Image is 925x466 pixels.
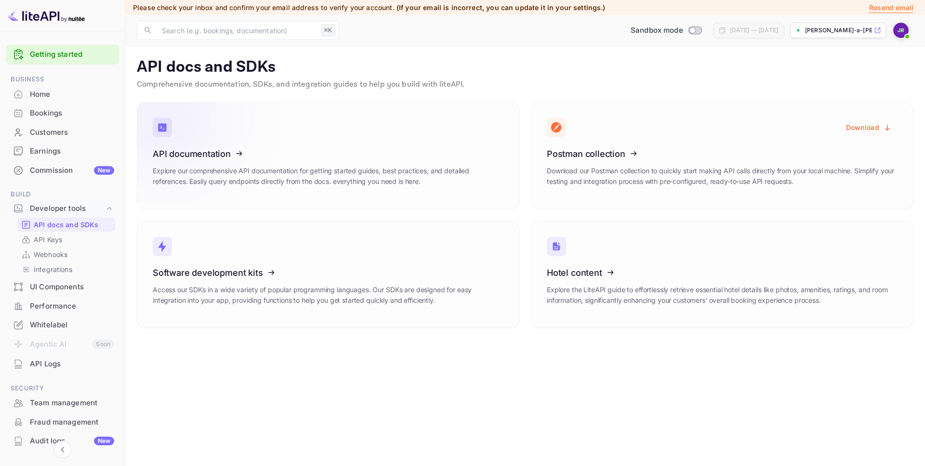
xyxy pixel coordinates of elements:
a: Fraud management [6,413,119,431]
p: [PERSON_NAME]-a-[PERSON_NAME]-36luw.... [805,26,872,35]
div: Customers [6,123,119,142]
div: Customers [30,127,114,138]
div: Team management [30,398,114,409]
img: LiteAPI logo [8,8,85,23]
div: Home [6,85,119,104]
p: Resend email [869,2,913,13]
div: Whitelabel [6,316,119,335]
div: CommissionNew [6,161,119,180]
a: API Keys [21,234,111,245]
a: Audit logsNew [6,432,119,450]
span: Sandbox mode [631,25,683,36]
div: Earnings [6,142,119,161]
p: Integrations [34,264,72,274]
h3: Software development kits [153,268,503,278]
div: New [94,437,114,445]
div: Audit logs [30,436,114,447]
a: Integrations [21,264,111,274]
div: Bookings [6,104,119,123]
div: API docs and SDKs [17,218,115,232]
a: CommissionNew [6,161,119,179]
div: Fraud management [30,417,114,428]
div: Commission [30,165,114,176]
div: Switch to Production mode [627,25,705,36]
div: API Logs [30,359,114,370]
a: Customers [6,123,119,141]
a: Earnings [6,142,119,160]
a: Hotel contentExplore the LiteAPI guide to effortlessly retrieve essential hotel details like phot... [531,221,913,328]
a: Webhooks [21,249,111,259]
div: Developer tools [6,200,119,217]
span: Security [6,383,119,394]
div: Developer tools [30,203,105,214]
span: Build [6,189,119,200]
div: Webhooks [17,247,115,261]
div: UI Components [30,282,114,293]
p: API Keys [34,234,62,245]
div: UI Components [6,278,119,297]
h3: API documentation [153,149,503,159]
p: Explore the LiteAPI guide to effortlessly retrieve essential hotel details like photos, amenities... [547,285,898,306]
div: Whitelabel [30,320,114,331]
div: Earnings [30,146,114,157]
div: Team management [6,394,119,413]
div: [DATE] — [DATE] [730,26,778,35]
a: Team management [6,394,119,412]
p: API docs and SDKs [137,58,913,77]
p: Comprehensive documentation, SDKs, and integration guides to help you build with liteAPI. [137,79,913,91]
div: Home [30,89,114,100]
div: Fraud management [6,413,119,432]
input: Search (e.g. bookings, documentation) [156,21,317,40]
p: Webhooks [34,249,67,259]
a: API Logs [6,355,119,373]
div: API Keys [17,233,115,246]
button: Collapse navigation [54,441,71,458]
span: (If your email is incorrect, you can update it in your settings.) [396,3,606,12]
p: Access our SDKs in a wide variety of popular programming languages. Our SDKs are designed for eas... [153,285,503,306]
h3: Hotel content [547,268,898,278]
div: API Logs [6,355,119,374]
p: Download our Postman collection to quickly start making API calls directly from your local machin... [547,166,898,187]
button: Download [840,118,898,137]
a: Software development kitsAccess our SDKs in a wide variety of popular programming languages. Our ... [137,221,519,328]
a: UI Components [6,278,119,296]
p: Explore our comprehensive API documentation for getting started guides, best practices, and detai... [153,166,503,187]
div: Performance [6,297,119,316]
span: Please check your inbox and confirm your email address to verify your account. [133,3,395,12]
p: API docs and SDKs [34,220,99,230]
a: Whitelabel [6,316,119,334]
a: Bookings [6,104,119,122]
span: Business [6,74,119,85]
a: API docs and SDKs [21,220,111,230]
a: API documentationExplore our comprehensive API documentation for getting started guides, best pra... [137,102,519,209]
h3: Postman collection [547,149,898,159]
div: Integrations [17,262,115,276]
img: John A Richards [893,23,909,38]
div: ⌘K [321,24,335,37]
div: New [94,166,114,175]
div: Audit logsNew [6,432,119,451]
a: Getting started [30,49,114,60]
div: Getting started [6,45,119,65]
div: Bookings [30,108,114,119]
a: Performance [6,297,119,315]
div: Performance [30,301,114,312]
a: Home [6,85,119,103]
